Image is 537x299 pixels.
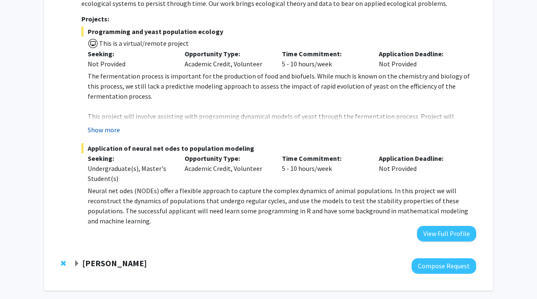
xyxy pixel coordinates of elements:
[88,71,476,101] p: The fermentation process is important for the production of food and biofuels. While much is know...
[282,49,367,59] p: Time Commitment:
[282,153,367,163] p: Time Commitment:
[276,153,373,184] div: 5 - 10 hours/week
[417,226,476,241] button: View Full Profile
[373,49,470,69] div: Not Provided
[81,26,476,37] span: Programming and yeast population ecology
[412,258,476,274] button: Compose Request to Stephen Davis
[88,59,172,69] div: Not Provided
[379,153,464,163] p: Application Deadline:
[178,49,276,69] div: Academic Credit, Volunteer
[61,260,66,267] span: Remove Stephen Davis from bookmarks
[81,15,109,23] strong: Projects:
[88,186,476,226] p: Neural net odes (NODEs) offer a flexible approach to capture the complex dynamics of animal popul...
[276,49,373,69] div: 5 - 10 hours/week
[73,260,80,267] span: Expand Stephen Davis Bookmark
[81,143,476,153] span: Application of neural net odes to population modeling
[88,125,120,135] button: Show more
[185,49,269,59] p: Opportunity Type:
[88,111,476,142] p: This project will involve assisting with programming dynamical models of yeast through the fermen...
[379,49,464,59] p: Application Deadline:
[185,153,269,163] p: Opportunity Type:
[88,49,172,59] p: Seeking:
[88,163,172,184] div: Undergraduate(s), Master's Student(s)
[82,258,147,268] strong: [PERSON_NAME]
[373,153,470,184] div: Not Provided
[178,153,276,184] div: Academic Credit, Volunteer
[98,39,189,47] span: This is a virtual/remote project
[6,261,36,293] iframe: Chat
[88,153,172,163] p: Seeking:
